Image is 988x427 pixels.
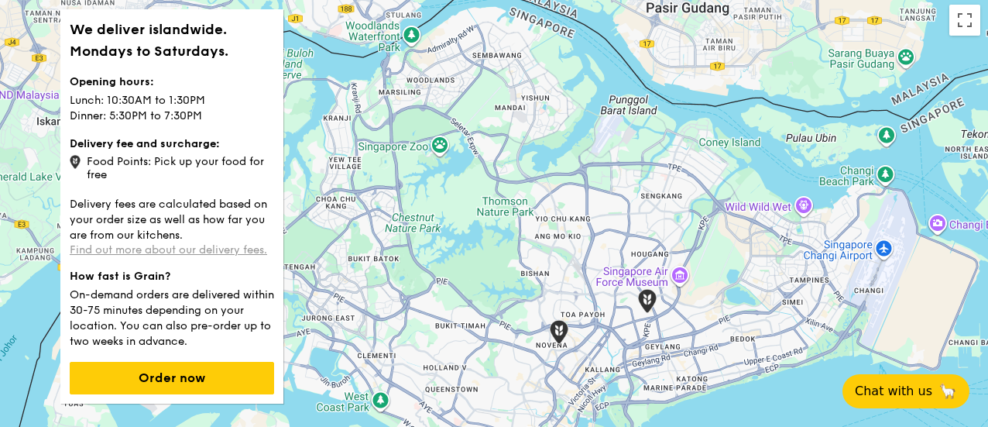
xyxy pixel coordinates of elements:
span: Chat with us [855,382,932,401]
button: Chat with us🦙 [842,374,969,408]
strong: Opening hours: [70,75,154,88]
button: Toggle fullscreen view [949,5,980,36]
div: Food Points: Pick up your food for free [70,152,274,181]
a: Order now [70,372,274,385]
p: Delivery fees are calculated based on your order size as well as how far you are from our kitchens. [70,194,274,243]
button: Order now [70,362,274,394]
img: icon-grain-marker.0ca718ca.png [70,155,81,169]
strong: Delivery fee and surcharge: [70,137,220,150]
span: 🦙 [938,382,957,401]
p: On-demand orders are delivered within 30-75 minutes depending on your location. You can also pre-... [70,284,274,350]
p: Lunch: 10:30AM to 1:30PM Dinner: 5:30PM to 7:30PM [70,90,274,124]
h1: We deliver islandwide. Mondays to Saturdays. [70,19,274,62]
strong: How fast is Grain? [70,270,170,283]
a: Find out more about our delivery fees. [70,243,267,257]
